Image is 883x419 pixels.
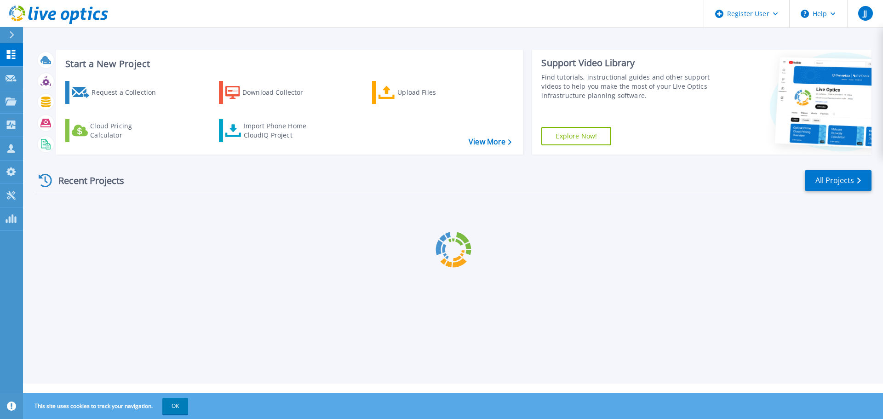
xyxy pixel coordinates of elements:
[805,170,872,191] a: All Projects
[65,81,168,104] a: Request a Collection
[65,119,168,142] a: Cloud Pricing Calculator
[25,398,188,414] span: This site uses cookies to track your navigation.
[35,169,137,192] div: Recent Projects
[162,398,188,414] button: OK
[397,83,471,102] div: Upload Files
[469,138,511,146] a: View More
[92,83,165,102] div: Request a Collection
[541,57,714,69] div: Support Video Library
[541,73,714,100] div: Find tutorials, instructional guides and other support videos to help you make the most of your L...
[541,127,611,145] a: Explore Now!
[90,121,164,140] div: Cloud Pricing Calculator
[244,121,315,140] div: Import Phone Home CloudIQ Project
[242,83,316,102] div: Download Collector
[863,10,867,17] span: JJ
[372,81,475,104] a: Upload Files
[65,59,511,69] h3: Start a New Project
[219,81,321,104] a: Download Collector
